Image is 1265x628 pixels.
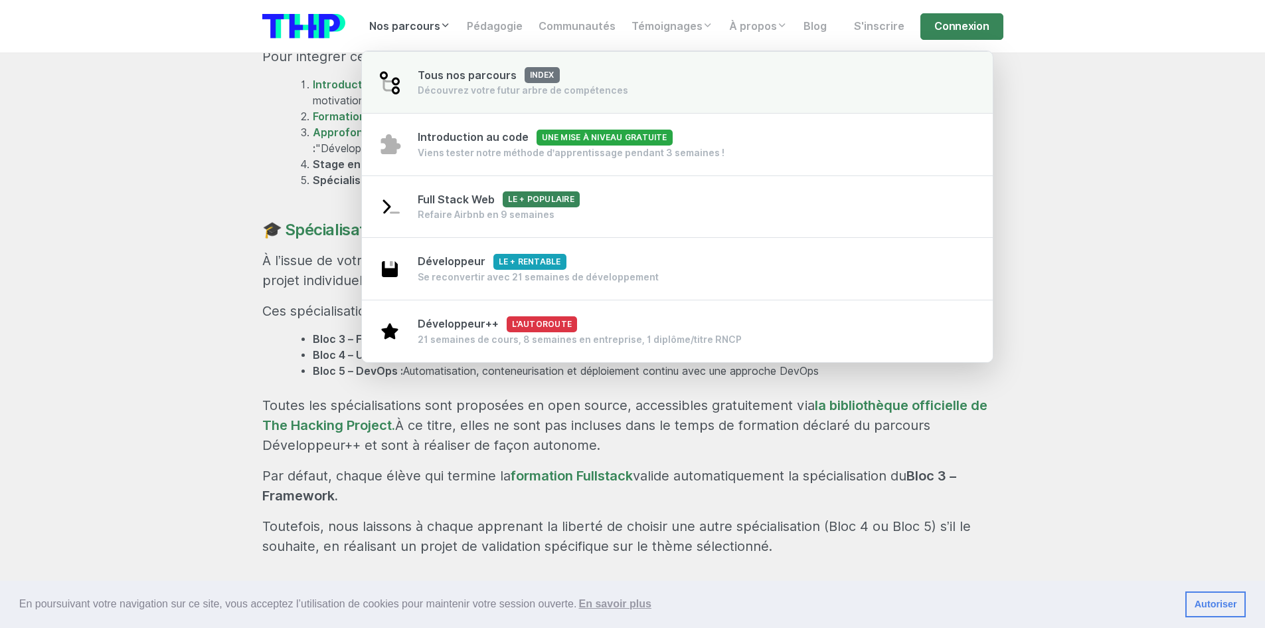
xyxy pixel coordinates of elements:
a: S'inscrire [846,13,912,40]
strong: Bloc 5 – DevOps : [313,365,404,377]
span: Développeur++ [418,318,578,330]
li: – un module intensif qui constitue le du titre, obligatoire avant de continuer. [313,109,1003,125]
p: Toutefois, nous laissons à chaque apprenant la liberté de choisir une autre spécialisation (Bloc ... [262,516,1003,556]
span: Tous nos parcours [418,69,560,82]
p: Ces spécialisations correspondent aux blocs de compétences certifiants du titre RNCP : [262,301,1003,321]
li: – ce module vous permet d’approfondir les compétences du "Développement Front End de sites et app... [313,125,1003,157]
span: L'autoroute [507,316,578,332]
img: save-2003ce5719e3e880618d2f866ea23079.svg [378,257,402,281]
a: Approfondissement développeur (12 semaines) [313,126,566,139]
span: Développeur [418,255,566,268]
a: Nos parcours [361,13,459,40]
a: Full Stack WebLe + populaire Refaire Airbnb en 9 semaines [362,175,993,239]
strong: Stage en entreprise (2, 4 ou 6 mois) [313,158,503,171]
strong: Introduction au code (3 semaines) [313,78,495,91]
a: Introduction au codeUne mise à niveau gratuite Viens tester notre méthode d’apprentissage pendant... [362,113,993,176]
img: logo [262,14,345,39]
img: puzzle-4bde4084d90f9635442e68fcf97b7805.svg [378,132,402,156]
strong: Bloc 1 RNCP : [313,126,921,155]
div: Se reconvertir avec 21 semaines de développement [418,270,659,284]
strong: Approfondissement développeur (12 semaines) [313,126,564,139]
a: dismiss cookie message [1185,591,1246,618]
a: Blog [796,13,835,40]
span: Une mise à niveau gratuite [537,130,673,146]
div: 21 semaines de cours, 8 semaines en entreprise, 1 diplôme/titre RNCP [418,333,742,346]
a: Tous nos parcoursindex Découvrez votre futur arbre de compétences [362,51,993,114]
li: Design d’interfaces utilisateur et expérience utilisateur [313,348,1003,364]
a: Témoignages [624,13,721,40]
a: la bibliothèque officielle de The Hacking Project. [262,397,987,433]
strong: Bloc 4 – UI & UX : [313,349,399,362]
p: Par défaut, chaque élève qui termine la valide automatiquement la spécialisation du [262,466,1003,506]
li: Comprendre et utiliser une architecture de type framework [313,332,1003,348]
span: En poursuivant votre navigation sur ce site, vous acceptez l’utilisation de cookies pour mainteni... [19,594,1175,614]
span: Introduction au code [418,131,673,144]
p: Toutes les spécialisations sont proposées en open source, accessibles gratuitement via À ce titre... [262,395,1003,455]
strong: Bloc 3 – Framework. [262,468,957,504]
li: – choisissez une spécialisation métier pour valider votre diplôme. [313,173,1003,189]
img: terminal-92af89cfa8d47c02adae11eb3e7f907c.svg [378,195,402,219]
a: À propos [721,13,796,40]
strong: Bloc 3 – Framework : [313,333,421,346]
a: formation Fullstack [511,468,633,484]
a: Pédagogie [459,13,531,40]
div: Découvrez votre futur arbre de compétences [418,84,628,97]
a: Connexion [920,13,1003,40]
li: – indispensable pour valider le parcours, en immersion professionnelle. [313,157,1003,173]
img: star-1b1639e91352246008672c7d0108e8fd.svg [378,319,402,343]
span: index [525,67,560,83]
a: learn more about cookies [576,594,653,614]
h4: 🎓 Spécialisation obligatoire pour valider le diplôme [262,221,1003,240]
p: À l’issue de votre stage, vous devrez choisir une seule spécialisation parmi les suivantes. Elle ... [262,251,1003,290]
a: Communautés [531,13,624,40]
a: Formation Fullstack (9 semaines) [313,110,488,123]
span: Full Stack Web [418,193,580,206]
span: Le + populaire [503,191,580,207]
div: Refaire Airbnb en 9 semaines [418,208,580,221]
p: Pour intégrer cette formation, vous devez obligatoirement suivre les étapes suivantes : [262,47,1003,66]
img: git-4-38d7f056ac829478e83c2c2dd81de47b.svg [378,70,402,94]
div: Viens tester notre méthode d’apprentissage pendant 3 semaines ! [418,146,725,159]
li: – une phase sans engagement pour découvrir notre pédagogie, vous initier aux bases et valider vot... [313,77,1003,109]
a: Développeur++L'autoroute 21 semaines de cours, 8 semaines en entreprise, 1 diplôme/titre RNCP [362,300,993,362]
a: DéveloppeurLe + rentable Se reconvertir avec 21 semaines de développement [362,237,993,300]
a: Introduction au code (3 semaines) [313,78,498,91]
li: Automatisation, conteneurisation et déploiement continu avec une approche DevOps [313,364,1003,379]
strong: Spécialisation [313,174,388,187]
span: Le + rentable [493,254,566,270]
